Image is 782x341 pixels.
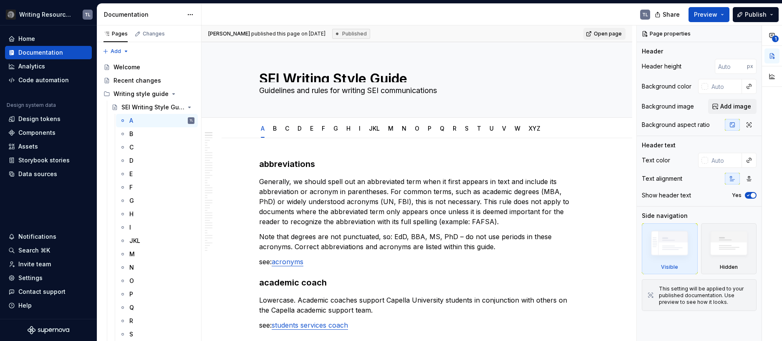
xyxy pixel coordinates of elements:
button: Help [5,299,92,312]
div: TL [85,11,91,18]
span: Publish [745,10,767,19]
a: Data sources [5,167,92,181]
input: Auto [708,79,742,94]
a: S [116,328,198,341]
a: M [116,248,198,261]
div: JKL [129,237,140,245]
a: O [116,274,198,288]
a: I [116,221,198,234]
div: Q [129,303,134,312]
a: D [298,125,302,132]
div: M [385,119,397,137]
div: R [129,317,133,325]
a: Home [5,32,92,45]
a: C [285,125,289,132]
a: F [322,125,325,132]
a: Assets [5,140,92,153]
div: D [129,157,134,165]
a: U [489,125,494,132]
div: Visible [661,264,678,270]
span: [PERSON_NAME] [208,30,250,37]
div: TL [189,116,193,125]
div: S [129,330,133,338]
div: Recent changes [114,76,161,85]
div: Header [642,47,663,56]
div: Code automation [18,76,69,84]
div: T [474,119,484,137]
a: JKL [369,125,380,132]
a: B [273,125,277,132]
a: Storybook stories [5,154,92,167]
div: Settings [18,274,43,282]
div: P [424,119,435,137]
div: Writing Resources Test [19,10,73,19]
div: XYZ [525,119,544,137]
img: 3ce36157-9fde-47d2-9eb8-fa8ebb961d3d.png [6,10,16,20]
div: Background color [642,82,691,91]
a: Open page [583,28,626,40]
div: F [129,183,133,192]
strong: abbreviations [259,159,315,169]
div: Notifications [18,232,56,241]
span: Add [111,48,121,55]
span: 1 [772,35,779,42]
button: Preview [689,7,729,22]
a: E [310,125,313,132]
a: N [116,261,198,274]
a: V [502,125,506,132]
div: Analytics [18,62,45,71]
div: Components [18,129,55,137]
a: G [116,194,198,207]
div: Hidden [701,223,757,274]
a: A [261,125,265,132]
div: Documentation [18,48,63,57]
input: Auto [708,153,742,168]
a: ATL [116,114,198,127]
button: Search ⌘K [5,244,92,257]
a: acronyms [272,258,303,266]
div: R [449,119,460,137]
div: Documentation [104,10,183,19]
div: P [129,290,133,298]
div: A [257,119,268,137]
a: SEI Writing Style Guide [108,101,198,114]
div: SEI Writing Style Guide [121,103,184,111]
a: Components [5,126,92,139]
div: O [129,277,134,285]
label: Yes [732,192,742,199]
strong: academic coach [259,278,327,288]
button: Writing Resources TestTL [2,5,95,23]
a: XYZ [529,125,540,132]
div: B [129,130,133,138]
a: Supernova Logo [28,326,69,334]
a: P [116,288,198,301]
div: I [129,223,131,232]
p: see: [259,257,575,267]
div: B [270,119,280,137]
div: W [511,119,524,137]
div: G [129,197,134,205]
p: px [747,63,753,70]
a: students services coach [272,321,348,329]
div: N [399,119,410,137]
div: This setting will be applied to your published documentation. Use preview to see how it looks. [659,285,751,306]
a: Settings [5,271,92,285]
a: H [116,207,198,221]
div: H [343,119,354,137]
a: JKL [116,234,198,248]
button: Publish [733,7,779,22]
div: C [282,119,293,137]
div: C [129,143,134,152]
a: Code automation [5,73,92,87]
div: E [307,119,317,137]
div: Text color [642,156,670,164]
button: Notifications [5,230,92,243]
a: C [116,141,198,154]
div: D [294,119,305,137]
div: M [129,250,135,258]
a: F [116,181,198,194]
a: Documentation [5,46,92,59]
span: Open page [594,30,622,37]
div: N [129,263,134,272]
button: Share [651,7,685,22]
